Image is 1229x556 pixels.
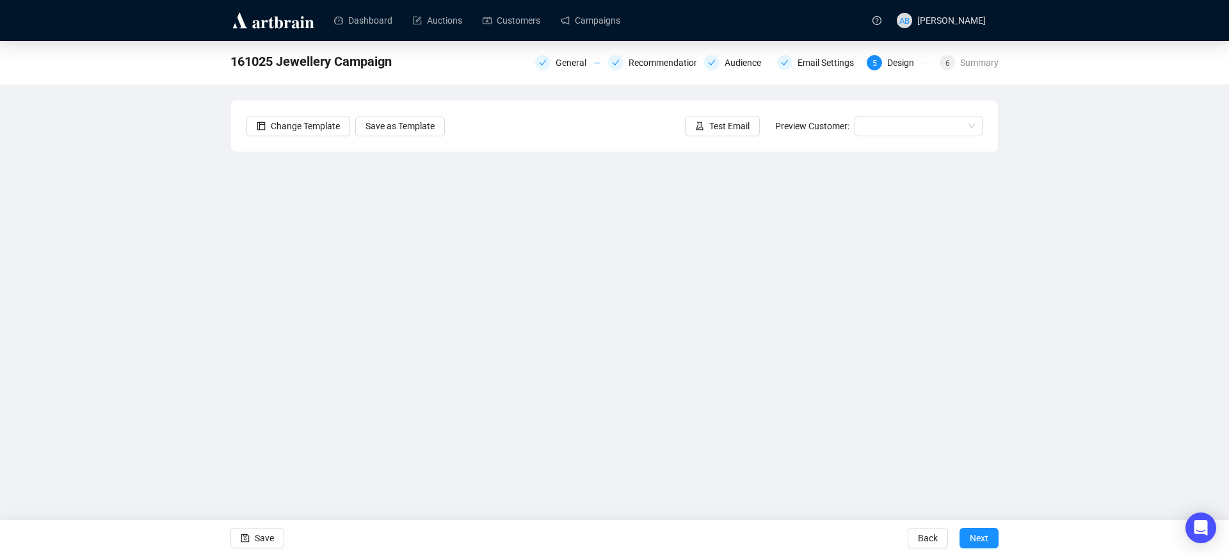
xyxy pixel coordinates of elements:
a: Dashboard [334,4,392,37]
span: check [708,59,716,67]
div: Summary [960,55,999,70]
div: General [556,55,594,70]
button: Next [960,528,999,548]
div: Audience [725,55,769,70]
button: Test Email [685,116,760,136]
span: Change Template [271,119,340,133]
span: [PERSON_NAME] [917,15,986,26]
div: General [535,55,600,70]
div: 6Summary [940,55,999,70]
div: Email Settings [798,55,862,70]
div: Audience [704,55,769,70]
span: experiment [695,122,704,131]
div: Recommendations [629,55,711,70]
button: Change Template [246,116,350,136]
span: layout [257,122,266,131]
a: Auctions [413,4,462,37]
span: check [781,59,789,67]
span: question-circle [872,16,881,25]
button: Save [230,528,284,548]
span: 161025 Jewellery Campaign [230,51,392,72]
span: check [612,59,620,67]
div: Open Intercom Messenger [1185,512,1216,543]
span: check [539,59,547,67]
span: Preview Customer: [775,121,849,131]
span: Save as Template [365,119,435,133]
span: Save [255,520,274,556]
button: Save as Template [355,116,445,136]
span: save [241,534,250,543]
span: Back [918,520,938,556]
img: logo [230,10,316,31]
div: Email Settings [777,55,859,70]
span: AB [899,13,910,27]
a: Campaigns [561,4,620,37]
span: 6 [945,59,950,68]
span: Test Email [709,119,750,133]
button: Back [908,528,948,548]
a: Customers [483,4,540,37]
span: 5 [872,59,877,68]
div: Design [887,55,922,70]
span: Next [970,520,988,556]
div: 5Design [867,55,932,70]
div: Recommendations [608,55,696,70]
